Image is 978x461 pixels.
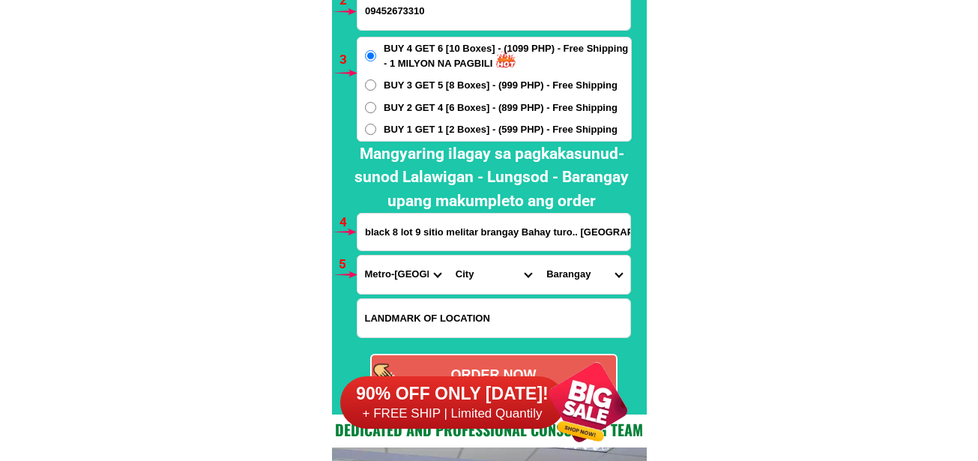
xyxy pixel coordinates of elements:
select: Select province [357,256,448,294]
h6: 5 [339,255,356,274]
input: Input LANDMARKOFLOCATION [357,299,630,337]
input: BUY 3 GET 5 [8 Boxes] - (999 PHP) - Free Shipping [365,79,376,91]
span: BUY 1 GET 1 [2 Boxes] - (599 PHP) - Free Shipping [384,122,618,137]
input: BUY 1 GET 1 [2 Boxes] - (599 PHP) - Free Shipping [365,124,376,135]
select: Select district [448,256,539,294]
select: Select commune [539,256,630,294]
span: BUY 4 GET 6 [10 Boxes] - (1099 PHP) - Free Shipping - 1 MILYON NA PAGBILI [384,41,631,70]
input: BUY 4 GET 6 [10 Boxes] - (1099 PHP) - Free Shipping - 1 MILYON NA PAGBILI [365,50,376,61]
span: BUY 3 GET 5 [8 Boxes] - (999 PHP) - Free Shipping [384,78,618,93]
input: BUY 2 GET 4 [6 Boxes] - (899 PHP) - Free Shipping [365,102,376,113]
h2: Mangyaring ilagay sa pagkakasunud-sunod Lalawigan - Lungsod - Barangay upang makumpleto ang order [344,142,639,214]
h6: 3 [339,50,357,70]
input: Input address [357,214,630,250]
h6: + FREE SHIP | Limited Quantily [340,406,565,422]
h2: Dedicated and professional consulting team [332,418,647,441]
span: BUY 2 GET 4 [6 Boxes] - (899 PHP) - Free Shipping [384,100,618,115]
h6: 90% OFF ONLY [DATE]! [340,383,565,406]
h6: 4 [339,213,357,232]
